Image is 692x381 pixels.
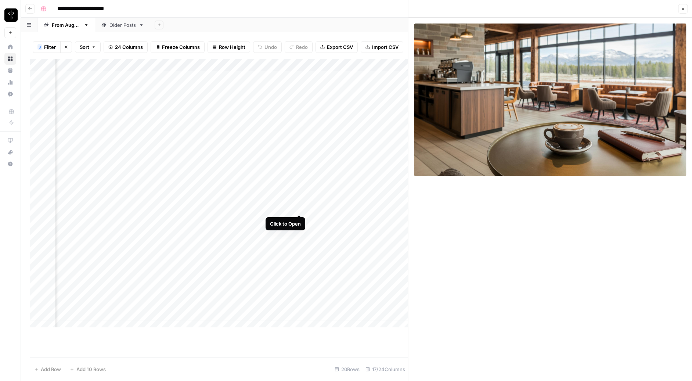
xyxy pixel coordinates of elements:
[219,43,245,51] span: Row Height
[80,43,89,51] span: Sort
[75,41,101,53] button: Sort
[4,41,16,53] a: Home
[4,146,16,158] button: What's new?
[109,21,136,29] div: Older Posts
[253,41,282,53] button: Undo
[270,220,301,227] div: Click to Open
[104,41,148,53] button: 24 Columns
[4,88,16,100] a: Settings
[372,43,399,51] span: Import CSV
[363,363,408,375] div: 17/24 Columns
[76,366,106,373] span: Add 10 Rows
[162,43,200,51] span: Freeze Columns
[44,43,56,51] span: Filter
[316,41,358,53] button: Export CSV
[296,43,308,51] span: Redo
[414,24,686,176] img: Row/Cell
[33,41,60,53] button: 3Filter
[4,8,18,22] img: LP Production Workloads Logo
[4,53,16,65] a: Browse
[4,6,16,24] button: Workspace: LP Production Workloads
[4,76,16,88] a: Usage
[30,363,65,375] button: Add Row
[327,43,353,51] span: Export CSV
[115,43,143,51] span: 24 Columns
[37,44,42,50] div: 3
[264,43,277,51] span: Undo
[39,44,41,50] span: 3
[361,41,403,53] button: Import CSV
[52,21,81,29] div: From [DATE]
[41,366,61,373] span: Add Row
[95,18,150,32] a: Older Posts
[4,65,16,76] a: Your Data
[332,363,363,375] div: 20 Rows
[285,41,313,53] button: Redo
[208,41,250,53] button: Row Height
[4,158,16,170] button: Help + Support
[151,41,205,53] button: Freeze Columns
[4,134,16,146] a: AirOps Academy
[37,18,95,32] a: From [DATE]
[5,147,16,158] div: What's new?
[65,363,110,375] button: Add 10 Rows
